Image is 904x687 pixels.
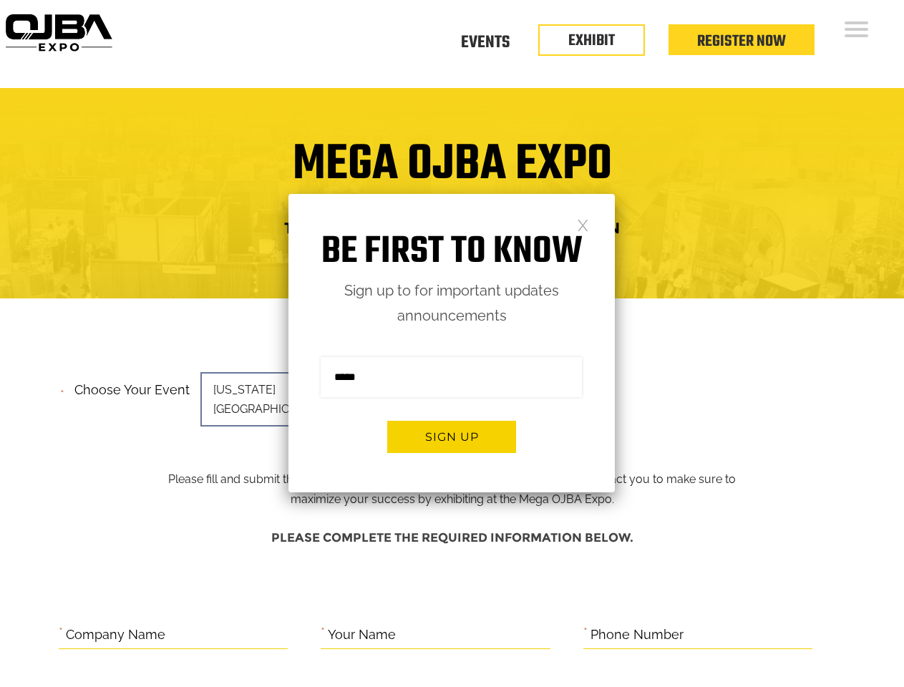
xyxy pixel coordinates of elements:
span: [US_STATE][GEOGRAPHIC_DATA] [200,372,401,427]
h4: Please complete the required information below. [59,524,846,552]
label: Your Name [328,624,396,646]
h4: Trade Show Exhibit Space Application [11,215,893,241]
label: Choose your event [66,370,190,401]
a: Close [577,218,589,230]
label: Company Name [66,624,165,646]
a: EXHIBIT [568,29,615,53]
a: Register Now [697,29,786,54]
label: Phone Number [590,624,684,646]
button: Sign up [387,421,516,453]
p: Sign up to for important updates announcements [288,278,615,328]
h1: Mega OJBA Expo [11,145,893,202]
p: Please fill and submit the information below and one of our team members will contact you to make... [157,378,747,510]
h1: Be first to know [288,230,615,275]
